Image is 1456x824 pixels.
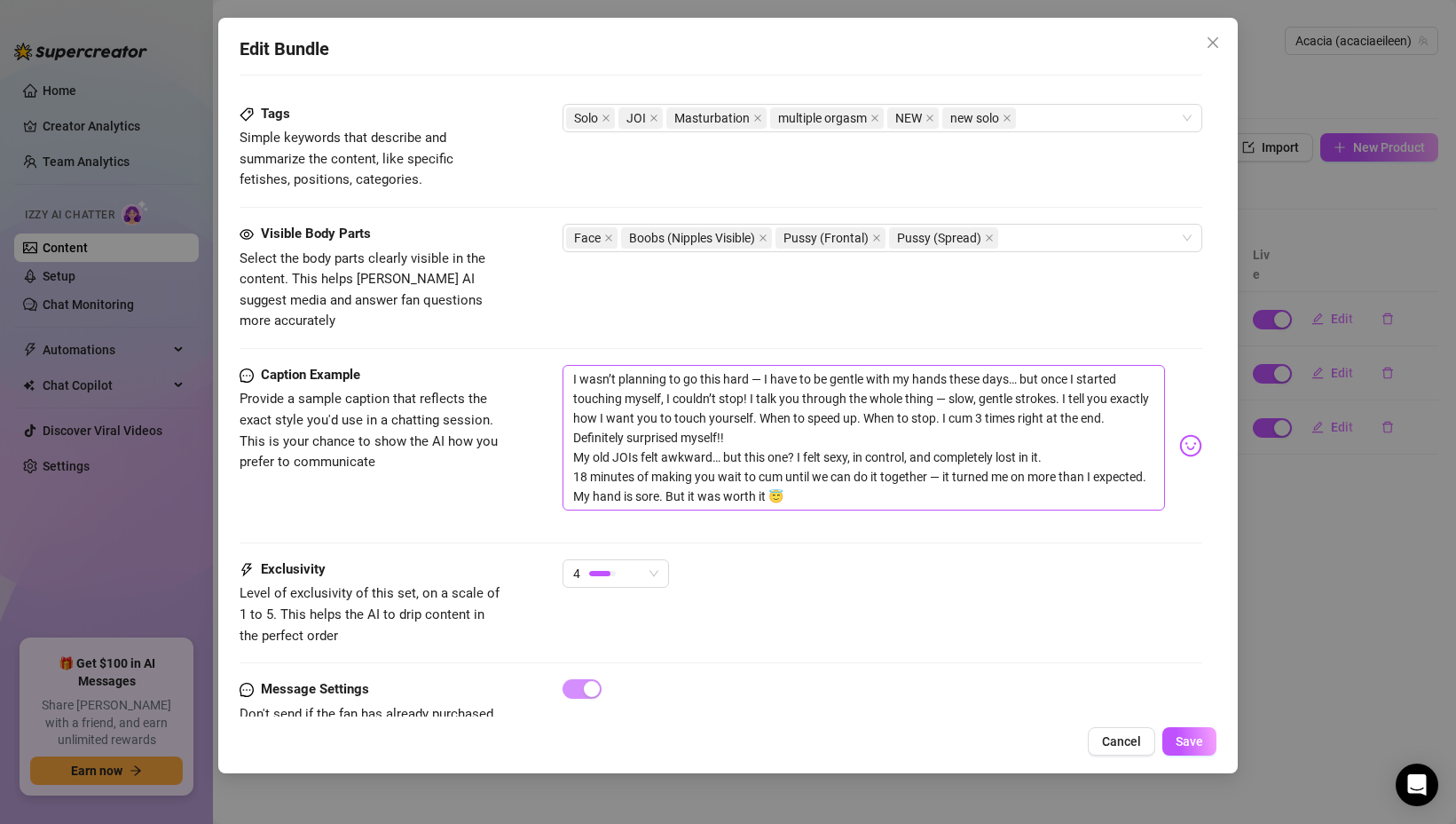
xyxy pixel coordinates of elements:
[666,107,767,129] span: Masturbation
[566,227,618,249] span: Face
[261,561,326,577] strong: Exclusivity
[573,560,580,587] span: 4
[770,107,884,129] span: multiple orgasm
[895,108,922,128] span: NEW
[1206,36,1220,50] span: close
[889,227,998,249] span: Pussy (Spread)
[261,106,290,122] strong: Tags
[1003,114,1011,123] span: close
[1088,727,1155,756] button: Cancel
[604,234,613,242] span: close
[626,108,646,128] span: JOI
[1179,434,1202,457] img: svg%3e
[240,130,453,187] span: Simple keywords that describe and summarize the content, like specific fetishes, positions, categ...
[240,250,485,329] span: Select the body parts clearly visible in the content. This helps [PERSON_NAME] AI suggest media a...
[240,585,500,643] span: Level of exclusivity of this set, on a scale of 1 to 5. This helps the AI to drip content in the ...
[649,114,658,123] span: close
[240,36,329,63] span: Edit Bundle
[759,234,767,242] span: close
[950,108,999,128] span: new solo
[240,679,254,701] span: message
[872,234,881,242] span: close
[240,107,254,122] span: tag
[925,114,934,123] span: close
[261,681,369,697] strong: Message Settings
[574,108,598,128] span: Solo
[897,228,981,248] span: Pussy (Spread)
[566,107,615,129] span: Solo
[942,107,1016,129] span: new solo
[261,226,371,242] strong: Visible Body Parts
[887,107,939,129] span: NEW
[778,108,867,128] span: multiple orgasm
[674,108,750,128] span: Masturbation
[753,114,762,123] span: close
[629,228,755,248] span: Boobs (Nipples Visible)
[563,365,1165,511] textarea: I wasn’t planning to go this hard — I have to be gentle with my hands these days… but once I star...
[783,228,869,248] span: Pussy (Frontal)
[1199,28,1227,57] button: Close
[775,227,885,249] span: Pussy (Frontal)
[1162,727,1216,756] button: Save
[985,234,994,242] span: close
[574,228,601,248] span: Face
[240,559,254,581] span: thunderbolt
[1396,764,1438,806] div: Open Intercom Messenger
[261,367,360,383] strong: Caption Example
[1199,36,1227,50] span: Close
[240,391,498,470] span: Provide a sample caption that reflects the exact style you'd use in a chatting session. This is y...
[1176,734,1203,749] span: Save
[618,107,663,129] span: JOI
[240,365,254,386] span: message
[621,227,772,249] span: Boobs (Nipples Visible)
[1102,734,1141,749] span: Cancel
[602,114,610,123] span: close
[240,227,254,242] span: eye
[870,114,879,123] span: close
[240,706,493,743] span: Don't send if the fan has already purchased any media in this bundle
